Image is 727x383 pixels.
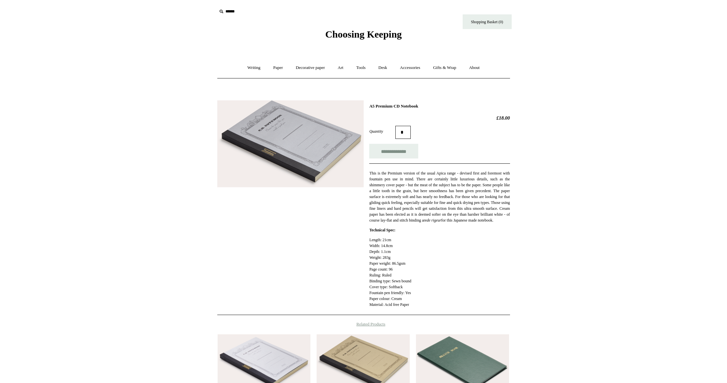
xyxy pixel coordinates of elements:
a: About [463,59,486,76]
h4: Related Products [200,322,527,327]
p: This is the Premium version of the usual Apica range - devised first and foremost with fountain p... [369,170,510,223]
h1: A5 Premium CD Notebook [369,104,510,109]
a: Choosing Keeping [325,34,402,39]
a: Decorative paper [290,59,331,76]
a: Writing [241,59,266,76]
a: Accessories [394,59,426,76]
a: Desk [372,59,393,76]
strong: Technical Spec: [369,228,395,232]
span: Choosing Keeping [325,29,402,40]
a: Gifts & Wrap [427,59,462,76]
a: Tools [350,59,372,76]
p: Length: 21cm Width: 14.8cm Depth: 1.1cm Weight: 283g Paper weight: 86.5gsm Page count: 96 Ruling:... [369,237,510,308]
a: Shopping Basket (0) [463,14,512,29]
a: Art [332,59,349,76]
label: Quantity [369,128,395,134]
em: de rigeur [427,218,441,223]
a: Paper [267,59,289,76]
h2: £18.00 [369,115,510,121]
img: A5 Premium CD Notebook [217,100,364,187]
